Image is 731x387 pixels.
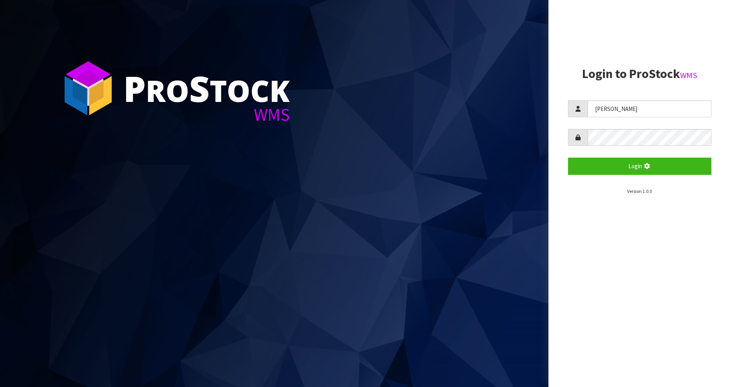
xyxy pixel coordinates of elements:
[588,100,712,117] input: Username
[189,64,210,112] span: S
[123,64,146,112] span: P
[627,188,652,194] small: Version 1.0.0
[568,67,712,81] h2: Login to ProStock
[123,106,290,124] div: WMS
[568,158,712,174] button: Login
[680,70,697,80] small: WMS
[123,71,290,106] div: ro tock
[59,59,118,118] img: ProStock Cube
